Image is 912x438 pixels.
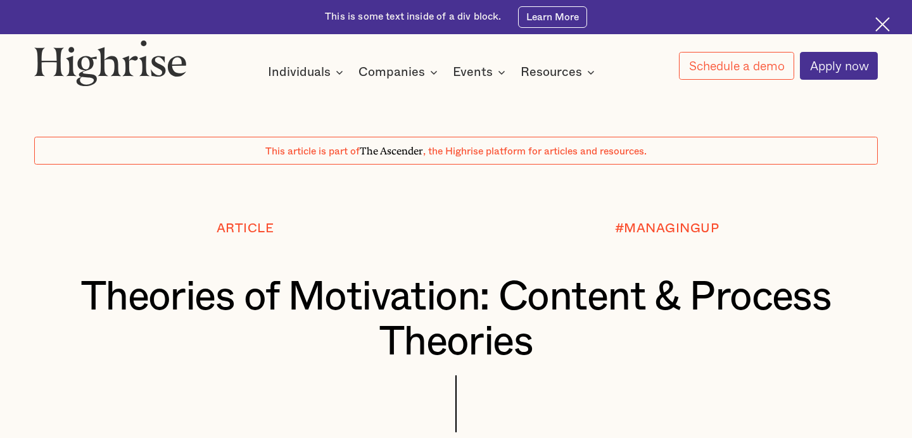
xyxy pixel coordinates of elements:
img: Cross icon [875,17,890,32]
div: Individuals [268,65,347,80]
a: Apply now [800,52,878,80]
div: Article [217,222,274,235]
div: #MANAGINGUP [615,222,719,235]
h1: Theories of Motivation: Content & Process Theories [69,275,842,365]
div: Individuals [268,65,331,80]
span: , the Highrise platform for articles and resources. [423,146,647,156]
span: This article is part of [265,146,360,156]
div: Resources [521,65,598,80]
div: Events [453,65,493,80]
div: Companies [358,65,425,80]
div: This is some text inside of a div block. [325,10,501,23]
img: Highrise logo [34,40,187,86]
a: Learn More [518,6,586,28]
div: Events [453,65,509,80]
div: Companies [358,65,441,80]
span: The Ascender [360,143,423,155]
div: Resources [521,65,582,80]
a: Schedule a demo [679,52,794,80]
